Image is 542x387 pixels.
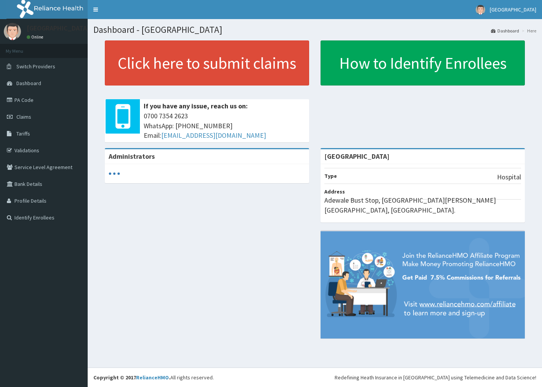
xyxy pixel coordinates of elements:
img: provider-team-banner.png [321,231,525,339]
span: Tariffs [16,130,30,137]
b: Type [324,173,337,179]
h1: Dashboard - [GEOGRAPHIC_DATA] [93,25,536,35]
a: Click here to submit claims [105,40,309,85]
a: How to Identify Enrollees [321,40,525,85]
p: Adewale Bust Stop, [GEOGRAPHIC_DATA][PERSON_NAME][GEOGRAPHIC_DATA], [GEOGRAPHIC_DATA]. [324,195,521,215]
strong: Copyright © 2017 . [93,374,170,381]
b: If you have any issue, reach us on: [144,102,248,110]
b: Address [324,188,345,195]
span: 0700 7354 2623 WhatsApp: [PHONE_NUMBER] Email: [144,111,305,140]
img: User Image [476,5,485,15]
img: User Image [4,23,21,40]
svg: audio-loading [109,168,120,179]
footer: All rights reserved. [88,368,542,387]
p: [GEOGRAPHIC_DATA] [27,25,90,32]
span: [GEOGRAPHIC_DATA] [490,6,536,13]
span: Switch Providers [16,63,55,70]
b: Administrators [109,152,155,161]
div: Redefining Heath Insurance in [GEOGRAPHIC_DATA] using Telemedicine and Data Science! [335,374,536,381]
li: Here [520,27,536,34]
p: Hospital [497,172,521,182]
a: [EMAIL_ADDRESS][DOMAIN_NAME] [161,131,266,140]
a: Online [27,34,45,40]
span: Claims [16,113,31,120]
strong: [GEOGRAPHIC_DATA] [324,152,390,161]
a: Dashboard [491,27,519,34]
span: Dashboard [16,80,41,87]
a: RelianceHMO [136,374,169,381]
